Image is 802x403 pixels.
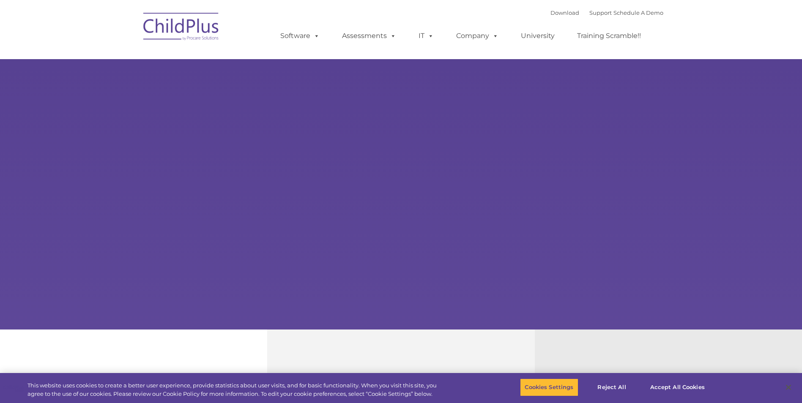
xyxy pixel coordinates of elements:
button: Close [779,378,798,397]
font: | [550,9,663,16]
a: Schedule A Demo [613,9,663,16]
button: Cookies Settings [520,378,578,396]
button: Reject All [586,378,638,396]
a: Support [589,9,612,16]
a: Software [272,27,328,44]
a: Assessments [334,27,405,44]
a: Training Scramble!! [569,27,649,44]
div: This website uses cookies to create a better user experience, provide statistics about user visit... [27,381,441,398]
a: IT [410,27,442,44]
img: ChildPlus by Procare Solutions [139,7,224,49]
a: Company [448,27,507,44]
button: Accept All Cookies [646,378,709,396]
a: University [512,27,563,44]
a: Download [550,9,579,16]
